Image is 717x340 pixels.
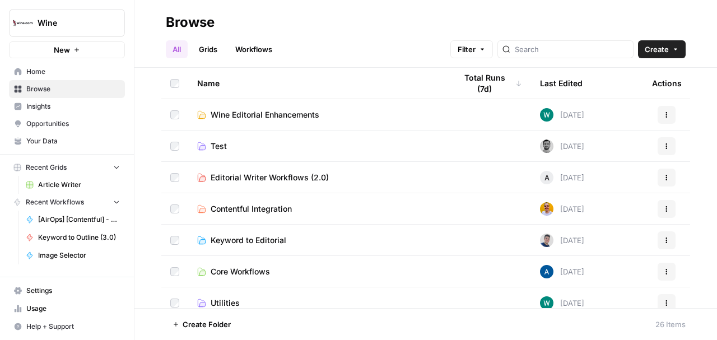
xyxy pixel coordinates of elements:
div: Total Runs (7d) [456,68,522,99]
span: Help + Support [26,322,120,332]
span: Recent Grids [26,162,67,173]
span: Test [211,141,227,152]
span: Article Writer [38,180,120,190]
span: Settings [26,286,120,296]
a: Workflows [229,40,279,58]
a: Opportunities [9,115,125,133]
a: Browse [9,80,125,98]
div: 26 Items [655,319,686,330]
div: Last Edited [540,68,583,99]
a: All [166,40,188,58]
span: Image Selector [38,250,120,260]
a: Article Writer [21,176,125,194]
span: Opportunities [26,119,120,129]
a: Settings [9,282,125,300]
a: Wine Editorial Enhancements [197,109,438,120]
a: Utilities [197,297,438,309]
span: Home [26,67,120,77]
span: Insights [26,101,120,111]
a: Keyword to Outline (3.0) [21,229,125,246]
span: Keyword to Editorial [211,235,286,246]
a: Core Workflows [197,266,438,277]
button: Recent Grids [9,159,125,176]
a: Your Data [9,132,125,150]
button: Help + Support [9,318,125,336]
span: Your Data [26,136,120,146]
img: oskm0cmuhabjb8ex6014qupaj5sj [540,234,553,247]
span: Contentful Integration [211,203,292,215]
span: A [544,172,550,183]
span: Keyword to Outline (3.0) [38,232,120,243]
div: [DATE] [540,265,584,278]
a: Editorial Writer Workflows (2.0) [197,172,438,183]
a: Home [9,63,125,81]
span: Utilities [211,297,240,309]
div: [DATE] [540,108,584,122]
span: Filter [458,44,476,55]
a: Usage [9,300,125,318]
span: [AirOps] [Contentful] - Create Article Pages With Images [38,215,120,225]
span: Core Workflows [211,266,270,277]
span: Wine Editorial Enhancements [211,109,319,120]
div: Actions [652,68,682,99]
div: [DATE] [540,202,584,216]
span: Browse [26,84,120,94]
span: Wine [38,17,105,29]
button: Filter [450,40,493,58]
button: Workspace: Wine [9,9,125,37]
img: 6v3gwuotverrb420nfhk5cu1cyh1 [540,139,553,153]
span: Editorial Writer Workflows (2.0) [211,172,329,183]
a: Test [197,141,438,152]
span: Create Folder [183,319,231,330]
input: Search [515,44,628,55]
span: Usage [26,304,120,314]
img: he81ibor8lsei4p3qvg4ugbvimgp [540,265,553,278]
span: Recent Workflows [26,197,84,207]
button: Recent Workflows [9,194,125,211]
div: Name [197,68,438,99]
a: Grids [192,40,224,58]
a: Contentful Integration [197,203,438,215]
a: Image Selector [21,246,125,264]
button: Create Folder [166,315,238,333]
img: vaiar9hhcrg879pubqop5lsxqhgw [540,296,553,310]
div: [DATE] [540,296,584,310]
button: Create [638,40,686,58]
img: Wine Logo [13,13,33,33]
div: [DATE] [540,139,584,153]
span: New [54,44,70,55]
a: Insights [9,97,125,115]
img: mtm3mwwjid4nvhapkft0keo1ean8 [540,202,553,216]
span: Create [645,44,669,55]
div: [DATE] [540,171,584,184]
a: Keyword to Editorial [197,235,438,246]
img: vaiar9hhcrg879pubqop5lsxqhgw [540,108,553,122]
div: Browse [166,13,215,31]
div: [DATE] [540,234,584,247]
a: [AirOps] [Contentful] - Create Article Pages With Images [21,211,125,229]
button: New [9,41,125,58]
